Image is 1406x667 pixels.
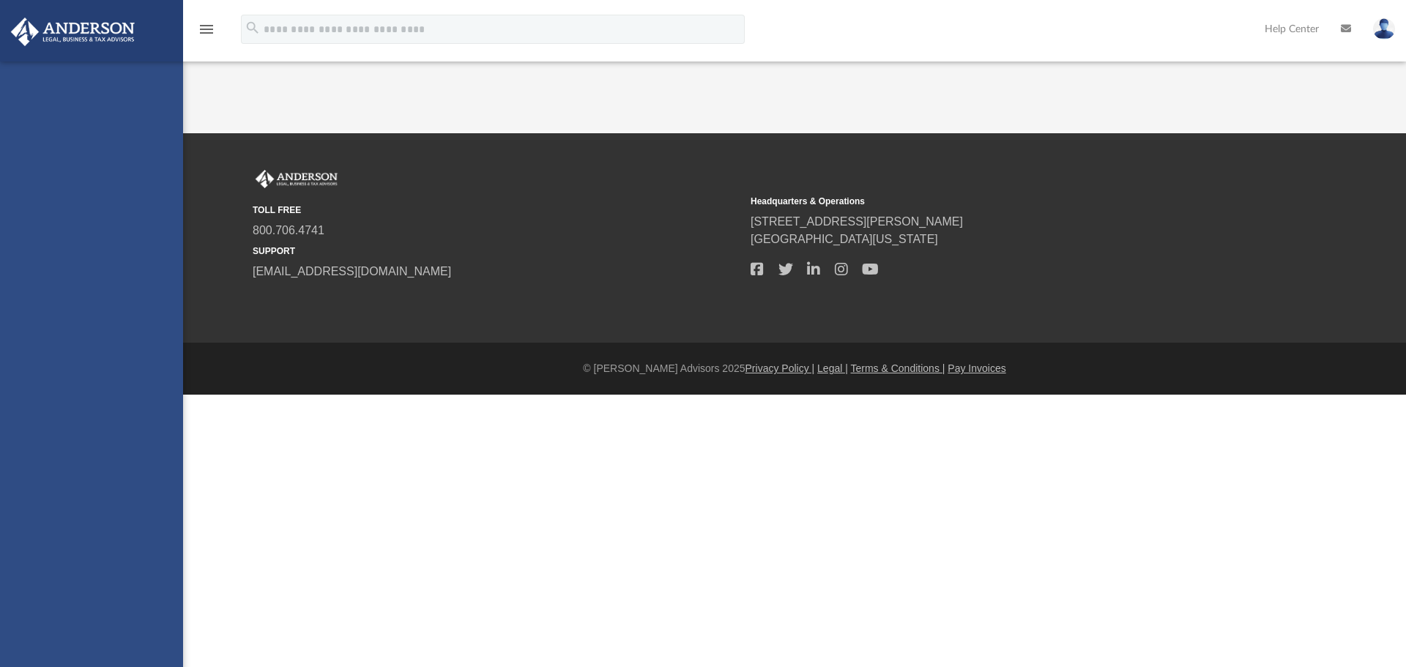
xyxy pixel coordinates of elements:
small: SUPPORT [253,245,740,258]
a: [EMAIL_ADDRESS][DOMAIN_NAME] [253,265,451,277]
a: Terms & Conditions | [851,362,945,374]
a: [GEOGRAPHIC_DATA][US_STATE] [751,233,938,245]
a: Legal | [817,362,848,374]
a: Privacy Policy | [745,362,815,374]
a: [STREET_ADDRESS][PERSON_NAME] [751,215,963,228]
small: TOLL FREE [253,204,740,217]
a: 800.706.4741 [253,224,324,236]
a: menu [198,28,215,38]
a: Pay Invoices [948,362,1005,374]
img: User Pic [1373,18,1395,40]
img: Anderson Advisors Platinum Portal [7,18,139,46]
div: © [PERSON_NAME] Advisors 2025 [183,361,1406,376]
i: search [245,20,261,36]
i: menu [198,21,215,38]
small: Headquarters & Operations [751,195,1238,208]
img: Anderson Advisors Platinum Portal [253,170,341,189]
